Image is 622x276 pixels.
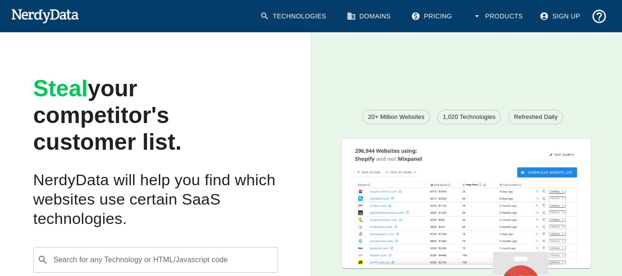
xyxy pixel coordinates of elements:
[438,112,501,122] span: 1,020 Technologies
[437,110,501,124] a: 1,020 Technologies
[33,76,88,101] span: Steal
[342,139,591,265] img: A screenshot of a report showing the total number of websites using Shopify
[587,5,611,28] button: Support and Documentation
[534,5,587,28] a: Sign Up
[363,112,429,122] span: 20+ Million Websites
[467,5,530,28] button: Products
[508,110,563,124] a: Refreshed Daily
[406,5,459,28] a: Pricing
[509,112,563,122] span: Refreshed Daily
[33,76,278,156] h1: your competitor's customer list.
[362,110,430,124] a: 20+ Million Websites
[255,5,334,28] a: Technologies
[341,5,398,28] a: Domains
[11,6,79,25] img: NerdyData.com
[33,170,278,229] h2: NerdyData will help you find which websites use certain SaaS technologies.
